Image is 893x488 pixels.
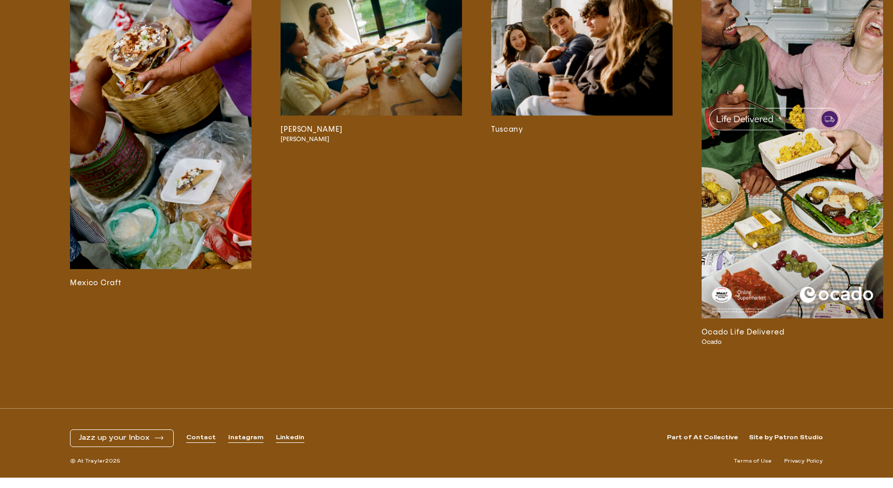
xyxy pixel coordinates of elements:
[228,434,263,442] a: Instagram
[702,327,883,338] h3: Ocado Life Delivered
[702,338,866,346] span: Ocado
[79,434,165,442] button: Jazz up your Inbox
[281,124,462,135] h3: [PERSON_NAME]
[186,434,216,442] a: Contact
[79,434,149,442] span: Jazz up your Inbox
[784,457,823,465] a: Privacy Policy
[667,434,738,442] a: Part of At Collective
[749,434,823,442] a: Site by Patron Studio
[281,135,444,143] span: [PERSON_NAME]
[276,434,304,442] a: Linkedin
[491,124,673,135] h3: Tuscany
[70,277,252,289] h3: Mexico Craft
[70,457,120,465] span: © At Trayler 2025
[734,457,772,465] a: Terms of Use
